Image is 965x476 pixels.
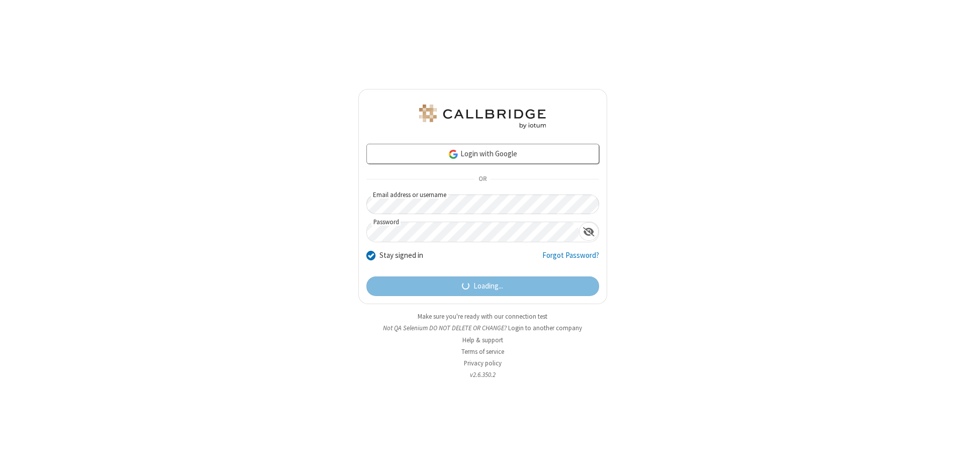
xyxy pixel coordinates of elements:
img: google-icon.png [448,149,459,160]
a: Forgot Password? [542,250,599,269]
a: Login with Google [366,144,599,164]
a: Help & support [462,336,503,344]
span: Loading... [473,280,503,292]
input: Email address or username [366,195,599,214]
span: OR [474,172,491,186]
a: Make sure you're ready with our connection test [418,312,547,321]
li: v2.6.350.2 [358,370,607,379]
a: Terms of service [461,347,504,356]
a: Privacy policy [464,359,502,367]
input: Password [367,222,579,242]
label: Stay signed in [379,250,423,261]
img: QA Selenium DO NOT DELETE OR CHANGE [417,105,548,129]
button: Login to another company [508,323,582,333]
div: Show password [579,222,599,241]
li: Not QA Selenium DO NOT DELETE OR CHANGE? [358,323,607,333]
button: Loading... [366,276,599,297]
